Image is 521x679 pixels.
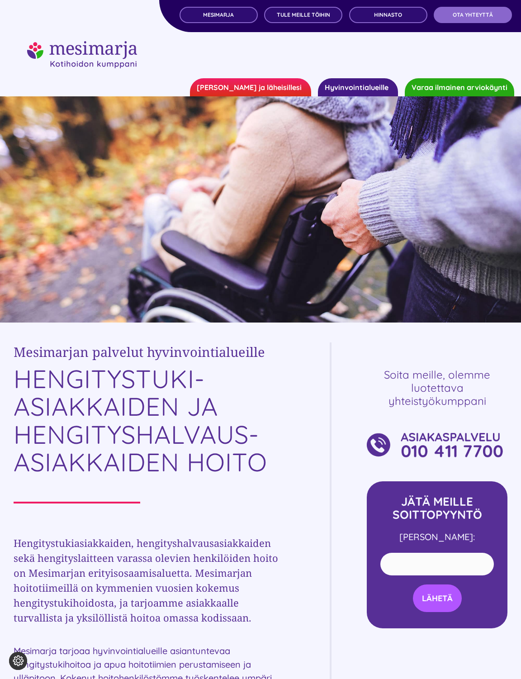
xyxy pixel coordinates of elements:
[349,7,427,23] a: Hinnasto
[453,12,493,18] span: OTA YHTEYTTÄ
[374,12,402,18] span: Hinnasto
[393,494,482,522] strong: JÄTÄ MEILLE SOITTOPYYNTÖ
[277,12,330,18] span: TULE MEILLE TÖIHIN
[14,343,280,361] p: Mesimarjan palvelut hyvinvointialueille
[264,7,342,23] a: TULE MEILLE TÖIHIN
[367,430,507,441] a: Asset 1
[14,365,280,476] h1: HENGITYSTUKI- ASIAKKAIDEN JA HENGITYSHALVAUS- ASIAKKAIDEN HOITO
[190,78,311,96] a: [PERSON_NAME] ja läheisillesi
[27,41,137,68] img: Mesimarjasi Kotihoidon kumppani
[27,40,137,51] a: mesimarjasi
[180,7,258,23] a: MESIMARJA
[9,652,27,670] button: Evästeasetukset
[367,368,507,407] h4: Soita meille, olemme luotettava yhteistyökumppani
[14,536,280,625] h3: Hengitystukiasiakkaiden, hengityshalvausasiakkaiden sekä hengityslaitteen varassa olevien henkilö...
[434,7,512,23] a: OTA YHTEYTTÄ
[203,12,234,18] span: MESIMARJA
[374,553,500,612] form: Yhteydenottolomake
[318,78,398,96] a: Hyvinvointialueille
[405,78,514,96] a: Varaa ilmainen arviokäynti
[413,584,462,612] input: LÄHETÄ
[367,530,507,544] p: [PERSON_NAME]:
